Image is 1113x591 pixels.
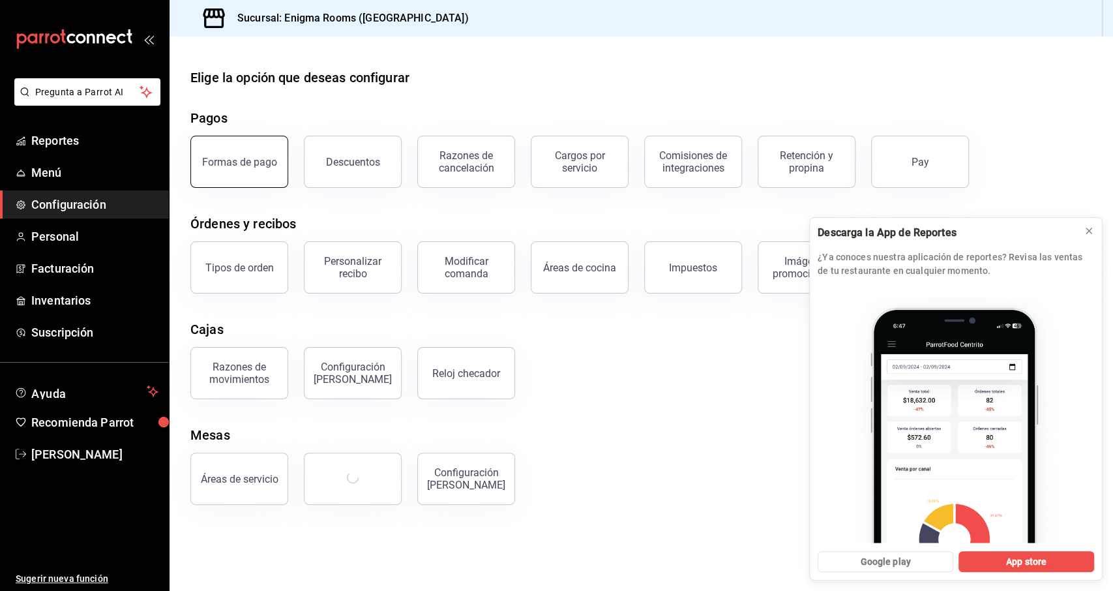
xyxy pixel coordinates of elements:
[432,367,500,380] div: Reloj checador
[417,241,515,294] button: Modificar comanda
[304,241,402,294] button: Personalizar recibo
[871,136,969,188] button: Pay
[31,196,158,213] span: Configuración
[644,136,742,188] button: Comisiones de integraciones
[31,292,158,309] span: Inventarios
[31,384,141,399] span: Ayuda
[9,95,160,108] a: Pregunta a Parrot AI
[190,453,288,505] button: Áreas de servicio
[417,136,515,188] button: Razones de cancelación
[860,555,910,569] span: Google play
[31,228,158,245] span: Personal
[531,241,629,294] button: Áreas de cocina
[199,361,280,386] div: Razones de movimientos
[426,466,507,491] div: Configuración [PERSON_NAME]
[190,320,224,339] div: Cajas
[758,241,855,294] button: Imágenes promocionales
[35,85,140,99] span: Pregunta a Parrot AI
[958,551,1094,572] button: App store
[31,260,158,277] span: Facturación
[304,136,402,188] button: Descuentos
[818,286,1094,543] img: parrot app_2.png
[31,414,158,431] span: Recomienda Parrot
[190,425,230,445] div: Mesas
[190,108,228,128] div: Pagos
[818,226,1073,240] div: Descarga la App de Reportes
[31,324,158,341] span: Suscripción
[31,446,158,463] span: [PERSON_NAME]
[190,136,288,188] button: Formas de pago
[190,241,288,294] button: Tipos de orden
[304,347,402,399] button: Configuración [PERSON_NAME]
[426,255,507,280] div: Modificar comanda
[758,136,855,188] button: Retención y propina
[426,149,507,174] div: Razones de cancelación
[543,262,616,274] div: Áreas de cocina
[818,551,953,572] button: Google play
[190,347,288,399] button: Razones de movimientos
[201,473,278,485] div: Áreas de servicio
[417,453,515,505] button: Configuración [PERSON_NAME]
[644,241,742,294] button: Impuestos
[190,214,296,234] div: Órdenes y recibos
[312,361,393,386] div: Configuración [PERSON_NAME]
[669,262,717,274] div: Impuestos
[912,156,929,168] div: Pay
[417,347,515,399] button: Reloj checador
[818,250,1094,278] p: ¿Ya conoces nuestra aplicación de reportes? Revisa las ventas de tu restaurante en cualquier mome...
[227,10,469,26] h3: Sucursal: Enigma Rooms ([GEOGRAPHIC_DATA])
[16,572,158,586] span: Sugerir nueva función
[31,164,158,181] span: Menú
[766,255,847,280] div: Imágenes promocionales
[766,149,847,174] div: Retención y propina
[205,262,274,274] div: Tipos de orden
[1006,555,1046,569] span: App store
[326,156,380,168] div: Descuentos
[653,149,734,174] div: Comisiones de integraciones
[14,78,160,106] button: Pregunta a Parrot AI
[143,34,154,44] button: open_drawer_menu
[190,68,409,87] div: Elige la opción que deseas configurar
[202,156,277,168] div: Formas de pago
[312,255,393,280] div: Personalizar recibo
[531,136,629,188] button: Cargos por servicio
[539,149,620,174] div: Cargos por servicio
[31,132,158,149] span: Reportes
